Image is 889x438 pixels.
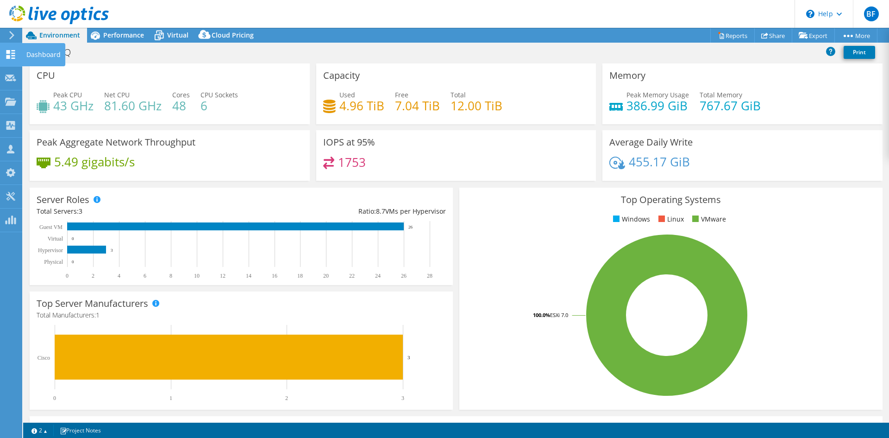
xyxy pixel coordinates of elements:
[167,31,188,39] span: Virtual
[220,273,225,279] text: 12
[241,206,446,216] div: Ratio: VMs per Hypervisor
[272,273,277,279] text: 16
[700,101,761,111] h4: 767.67 GiB
[144,273,146,279] text: 6
[37,195,89,205] h3: Server Roles
[401,395,404,401] text: 3
[246,273,251,279] text: 14
[792,28,835,43] a: Export
[96,311,100,319] span: 1
[395,101,440,111] h4: 7.04 TiB
[690,214,726,224] li: VMware
[37,310,446,320] h4: Total Manufacturers:
[376,207,385,216] span: 8.7
[212,31,254,39] span: Cloud Pricing
[72,236,74,241] text: 0
[169,395,172,401] text: 1
[79,207,82,216] span: 3
[401,273,407,279] text: 26
[53,395,56,401] text: 0
[53,425,107,436] a: Project Notes
[864,6,879,21] span: BF
[172,101,190,111] h4: 48
[834,28,877,43] a: More
[323,70,360,81] h3: Capacity
[451,90,466,99] span: Total
[285,395,288,401] text: 2
[451,101,502,111] h4: 12.00 TiB
[700,90,742,99] span: Total Memory
[72,260,74,264] text: 0
[806,10,814,18] svg: \n
[39,224,63,230] text: Guest VM
[629,157,690,167] h4: 455.17 GiB
[38,247,63,254] text: Hypervisor
[103,31,144,39] span: Performance
[710,28,755,43] a: Reports
[297,273,303,279] text: 18
[53,101,94,111] h4: 43 GHz
[338,157,366,167] h4: 1753
[169,273,172,279] text: 8
[408,225,413,229] text: 26
[611,214,650,224] li: Windows
[339,101,384,111] h4: 4.96 TiB
[111,248,113,253] text: 3
[656,214,684,224] li: Linux
[200,101,238,111] h4: 6
[118,273,120,279] text: 4
[533,311,550,318] tspan: 100.0%
[54,157,135,167] h4: 5.49 gigabits/s
[92,273,94,279] text: 2
[609,137,693,147] h3: Average Daily Write
[37,206,241,216] div: Total Servers:
[754,28,792,43] a: Share
[323,273,329,279] text: 20
[66,273,69,279] text: 0
[38,355,50,361] text: Cisco
[172,90,190,99] span: Cores
[466,195,876,205] h3: Top Operating Systems
[626,90,689,99] span: Peak Memory Usage
[609,70,645,81] h3: Memory
[104,101,162,111] h4: 81.60 GHz
[349,273,355,279] text: 22
[37,70,55,81] h3: CPU
[39,31,80,39] span: Environment
[323,137,375,147] h3: IOPS at 95%
[53,90,82,99] span: Peak CPU
[407,355,410,360] text: 3
[844,46,875,59] a: Print
[375,273,381,279] text: 24
[200,90,238,99] span: CPU Sockets
[550,311,568,318] tspan: ESXi 7.0
[427,273,432,279] text: 28
[395,90,408,99] span: Free
[37,298,148,309] h3: Top Server Manufacturers
[48,235,63,242] text: Virtual
[339,90,355,99] span: Used
[22,43,65,66] div: Dashboard
[194,273,200,279] text: 10
[25,425,54,436] a: 2
[104,90,130,99] span: Net CPU
[37,137,195,147] h3: Peak Aggregate Network Throughput
[626,101,689,111] h4: 386.99 GiB
[44,259,63,265] text: Physical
